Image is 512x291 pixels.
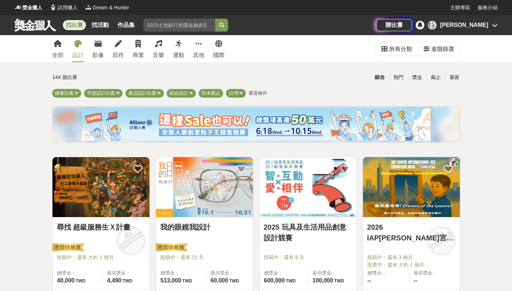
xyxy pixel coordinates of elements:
[92,35,104,62] a: 影像
[173,51,184,60] div: 運動
[286,278,295,283] span: TWD
[63,20,86,30] a: 找比賽
[264,254,352,261] span: 投稿中：還有 9 天
[440,21,488,29] div: [PERSON_NAME]
[389,42,412,56] div: 所有分類
[259,157,356,217] a: Cover Image
[89,20,112,30] a: 找活動
[313,269,352,277] span: 最高獎金：
[85,4,129,11] a: LogoDream & Hunter
[193,35,204,62] a: 其他
[57,222,145,233] a: 尋找 超級服務生Ｘ計畫
[128,90,156,96] span: 產品設計比賽
[92,51,104,60] div: 影像
[52,157,149,217] a: Cover Image
[264,277,285,283] span: 600,000
[414,269,456,277] span: 最高獎金：
[115,20,138,30] a: 作品集
[202,90,220,96] span: 尚未截止
[22,4,42,11] span: 獎金獵人
[50,4,57,11] img: Logo
[389,71,408,84] div: 熱門
[370,71,389,84] div: 綜合
[52,71,188,84] div: 144 個比賽
[156,157,253,217] img: Cover Image
[229,278,239,283] span: TWD
[107,277,121,283] span: 4,490
[414,277,418,283] span: --
[87,90,115,96] span: 平面設計比賽
[55,90,74,96] span: 繪畫比賽
[264,222,352,243] a: 2025 玩具及生活用品創意設計競賽
[367,222,456,243] a: 2026 IAP[PERSON_NAME]宮國際藝術展徵件
[52,35,64,62] a: 全部
[193,51,204,60] div: 其他
[57,277,75,283] span: 40,000
[450,4,470,11] a: 主辦專區
[408,71,426,84] div: 獎金
[334,278,344,283] span: TWD
[85,4,92,11] img: Logo
[154,243,188,253] img: 老闆娘嚴選
[133,35,144,62] a: 商業
[112,35,124,62] a: 寫作
[367,254,456,261] span: 投稿中：還有 3 個月
[57,4,78,11] span: 試用獵人
[426,71,445,84] div: 截止
[376,19,412,31] a: 辦比賽
[431,42,454,56] div: 進階篩選
[112,51,124,60] div: 寫作
[72,35,84,62] a: 設計
[367,261,456,269] span: 投票中：還有 大約 1 個月
[363,157,460,217] a: Cover Image
[249,90,267,96] span: 重置條件
[259,157,356,217] img: Cover Image
[213,51,225,60] div: 國際
[14,4,22,11] img: Logo
[213,35,225,62] a: 國際
[363,157,460,217] img: Cover Image
[368,269,405,277] span: 總獎金：
[211,269,249,277] span: 最高獎金：
[123,278,132,283] span: TWD
[14,4,42,11] a: Logo獎金獵人
[170,90,188,96] span: 綜合設計
[160,222,249,233] a: 我的眼鏡我設計
[229,90,238,96] span: 台灣
[161,269,202,277] span: 總獎金：
[52,157,149,217] img: Cover Image
[93,4,129,11] span: Dream & Hunter
[143,19,215,32] input: 2025土地銀行校園金融創意挑戰賽：從你出發 開啟智慧金融新頁
[264,269,304,277] span: 總獎金：
[173,35,184,62] a: 運動
[72,51,84,60] div: 設計
[82,108,430,141] img: cf4fb443-4ad2-4338-9fa3-b46b0bf5d316.png
[75,278,85,283] span: TWD
[428,21,437,29] div: 蔡
[51,243,84,253] img: 老闆娘嚴選
[478,4,498,11] a: 服務介紹
[107,269,145,277] span: 最高獎金：
[445,71,464,84] div: 最新
[153,35,164,62] a: 音樂
[50,4,78,11] a: Logo試用獵人
[182,278,192,283] span: TWD
[368,277,372,283] span: --
[161,277,181,283] span: 513,000
[153,51,164,60] div: 音樂
[156,157,253,217] a: Cover Image
[52,51,64,60] div: 全部
[211,277,228,283] span: 60,000
[57,254,145,261] span: 投稿中：還有 大約 1 個月
[160,254,249,261] span: 投稿中：還有 21 天
[133,51,144,60] div: 商業
[313,277,333,283] span: 100,000
[57,269,98,277] span: 總獎金：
